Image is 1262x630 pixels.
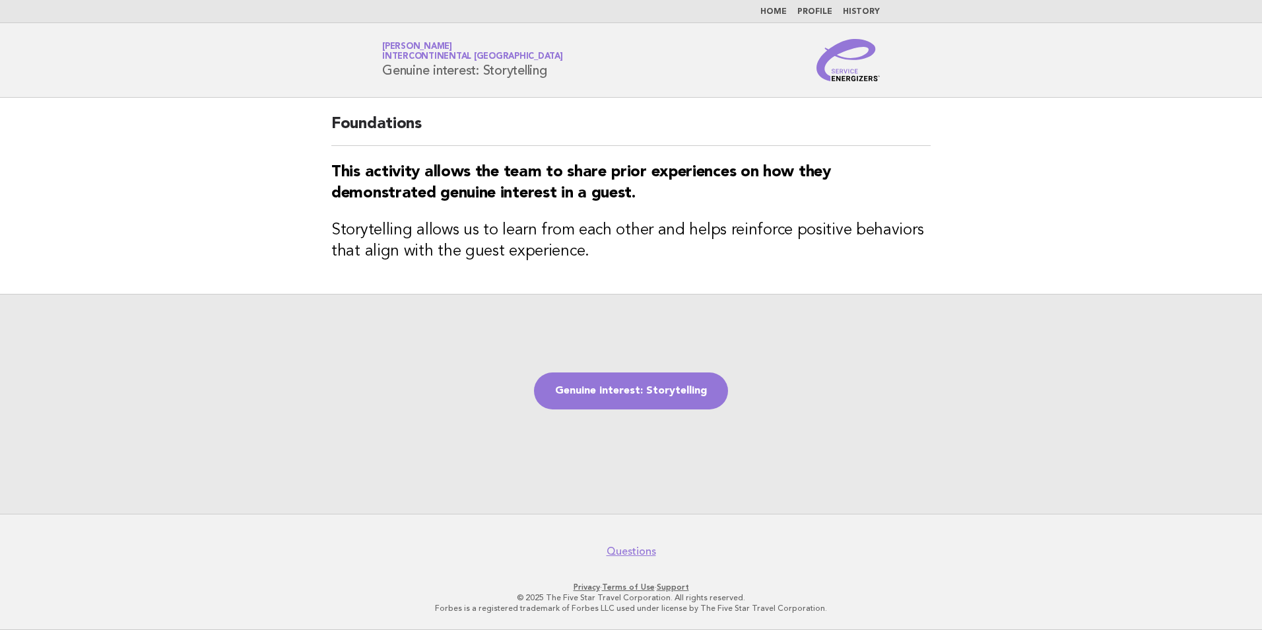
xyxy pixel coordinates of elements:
strong: This activity allows the team to share prior experiences on how they demonstrated genuine interes... [331,164,831,201]
a: Support [657,582,689,592]
a: Terms of Use [602,582,655,592]
p: · · [227,582,1035,592]
a: [PERSON_NAME]InterContinental [GEOGRAPHIC_DATA] [382,42,563,61]
span: InterContinental [GEOGRAPHIC_DATA] [382,53,563,61]
h1: Genuine interest: Storytelling [382,43,563,77]
a: Genuine interest: Storytelling [534,372,728,409]
a: History [843,8,880,16]
a: Questions [607,545,656,558]
p: Forbes is a registered trademark of Forbes LLC used under license by The Five Star Travel Corpora... [227,603,1035,613]
h2: Foundations [331,114,931,146]
img: Service Energizers [816,39,880,81]
a: Profile [797,8,832,16]
a: Home [760,8,787,16]
a: Privacy [574,582,600,592]
p: © 2025 The Five Star Travel Corporation. All rights reserved. [227,592,1035,603]
h3: Storytelling allows us to learn from each other and helps reinforce positive behaviors that align... [331,220,931,262]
